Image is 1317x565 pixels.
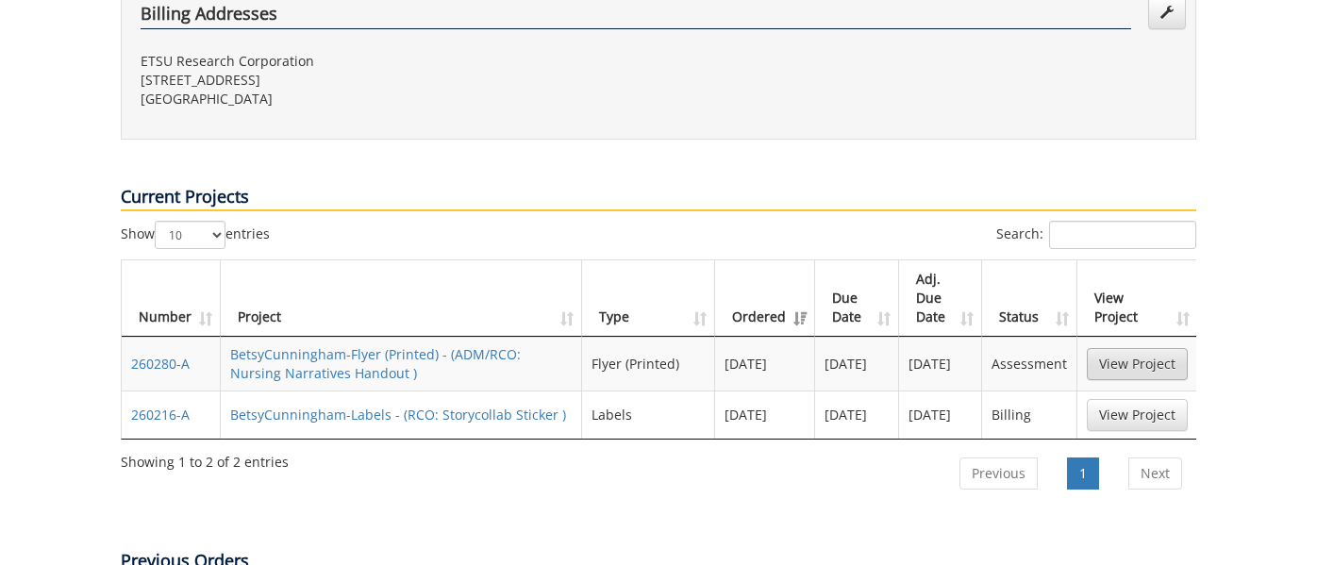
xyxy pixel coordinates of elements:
label: Search: [996,221,1196,249]
a: BetsyCunningham-Labels - (RCO: Storycollab Sticker ) [230,406,566,424]
td: Billing [982,391,1077,439]
td: [DATE] [815,337,898,391]
th: View Project: activate to sort column ascending [1077,260,1197,337]
td: [DATE] [715,337,815,391]
a: 260216-A [131,406,190,424]
a: Next [1128,457,1182,490]
th: Adj. Due Date: activate to sort column ascending [899,260,982,337]
select: Showentries [155,221,225,249]
th: Status: activate to sort column ascending [982,260,1077,337]
p: ETSU Research Corporation [141,52,644,71]
th: Ordered: activate to sort column ascending [715,260,815,337]
label: Show entries [121,221,270,249]
th: Number: activate to sort column ascending [122,260,221,337]
h4: Billing Addresses [141,5,1131,29]
input: Search: [1049,221,1196,249]
th: Project: activate to sort column ascending [221,260,582,337]
p: [GEOGRAPHIC_DATA] [141,90,644,108]
td: [DATE] [715,391,815,439]
a: Previous [959,457,1038,490]
th: Due Date: activate to sort column ascending [815,260,898,337]
a: 1 [1067,457,1099,490]
a: BetsyCunningham-Flyer (Printed) - (ADM/RCO: Nursing Narratives Handout ) [230,345,521,382]
td: [DATE] [899,391,982,439]
th: Type: activate to sort column ascending [582,260,716,337]
td: Flyer (Printed) [582,337,716,391]
a: View Project [1087,348,1188,380]
td: Assessment [982,337,1077,391]
td: [DATE] [899,337,982,391]
p: [STREET_ADDRESS] [141,71,644,90]
a: 260280-A [131,355,190,373]
td: [DATE] [815,391,898,439]
a: View Project [1087,399,1188,431]
p: Current Projects [121,185,1196,211]
div: Showing 1 to 2 of 2 entries [121,445,289,472]
td: Labels [582,391,716,439]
